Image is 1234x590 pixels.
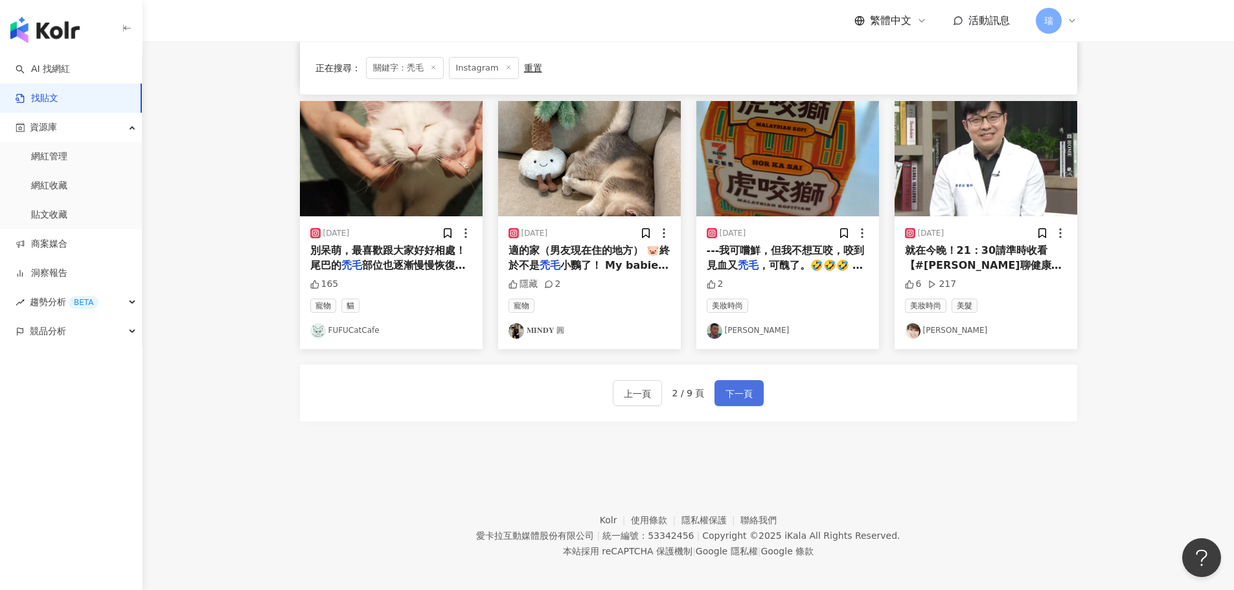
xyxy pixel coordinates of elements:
[707,323,869,339] a: KOL Avatar[PERSON_NAME]
[31,179,67,192] a: 網紅收藏
[300,101,483,216] img: post-image
[498,101,681,216] img: post-image
[1182,538,1221,577] iframe: Help Scout Beacon - Open
[740,515,777,525] a: 聯絡我們
[563,543,814,559] span: 本站採用 reCAPTCHA 保護機制
[702,530,900,541] div: Copyright © 2025 All Rights Reserved.
[310,259,466,286] span: 部位也逐漸慢慢恢復正常 期待白龍變
[69,296,98,309] div: BETA
[696,101,879,216] img: post-image
[738,259,759,271] mark: 禿毛
[968,14,1010,27] span: 活動訊息
[784,530,806,541] a: iKala
[476,530,594,541] div: 愛卡拉互動媒體股份有限公司
[707,278,724,291] div: 2
[366,57,444,79] span: 關鍵字：禿毛
[760,546,814,556] a: Google 條款
[508,323,670,339] a: KOL Avatar𝐌𝐈𝐍𝐃𝐘 圓
[310,278,339,291] div: 165
[707,259,863,286] span: ，可醜了。🤣🤣🤣 另外，有些人
[30,288,98,317] span: 趨勢分析
[905,323,1067,339] a: KOL Avatar[PERSON_NAME]
[310,244,466,271] span: 別呆萌，最喜歡跟大家好好相處！ 尾巴的
[31,209,67,221] a: 貼文收藏
[597,530,600,541] span: |
[521,228,548,239] div: [DATE]
[707,323,722,339] img: KOL Avatar
[692,546,696,556] span: |
[696,530,700,541] span: |
[10,17,80,43] img: logo
[449,57,519,79] span: Instagram
[310,299,336,313] span: 寵物
[30,317,66,346] span: 競品分析
[714,380,764,406] button: 下一頁
[720,228,746,239] div: [DATE]
[928,278,956,291] div: 217
[16,63,70,76] a: searchAI 找網紅
[672,388,705,398] span: 2 / 9 頁
[952,299,977,313] span: 美髮
[508,278,538,291] div: 隱藏
[310,323,326,339] img: KOL Avatar
[508,323,524,339] img: KOL Avatar
[696,546,758,556] a: Google 隱私權
[681,515,741,525] a: 隱私權保護
[905,278,922,291] div: 6
[1044,14,1053,28] span: 瑞
[341,259,362,271] mark: 禿毛
[870,14,911,28] span: 繁體中文
[323,228,350,239] div: [DATE]
[508,259,669,286] span: 小鸚了！ My babies :
[624,386,651,402] span: 上一頁
[16,267,67,280] a: 洞察報告
[905,323,920,339] img: KOL Avatar
[508,299,534,313] span: 寵物
[707,244,865,271] span: ---我可嚐鮮，但我不想互咬，咬到見血又
[30,113,57,142] span: 資源庫
[31,150,67,163] a: 網紅管理
[600,515,631,525] a: Kolr
[544,278,561,291] div: 2
[918,228,944,239] div: [DATE]
[602,530,694,541] div: 統一編號：53342456
[726,386,753,402] span: 下一頁
[524,63,542,73] div: 重置
[315,63,361,73] span: 正在搜尋 ：
[310,323,472,339] a: KOL AvatarFUFUCatCafe
[613,380,662,406] button: 上一頁
[16,298,25,307] span: rise
[707,299,748,313] span: 美妝時尚
[16,238,67,251] a: 商案媒合
[758,546,761,556] span: |
[905,299,946,313] span: 美妝時尚
[16,92,58,105] a: 找貼文
[631,515,681,525] a: 使用條款
[540,259,560,271] mark: 禿毛
[895,101,1077,216] img: post-image
[341,299,360,313] span: 貓
[905,244,1066,547] span: 就在今晚！21：30請準時收看 【#[PERSON_NAME]聊健康】白髮「逆轉黑」係金ㄟ！掉髮比喪偶還悲傷！到底為什麼會有白髮？台灣髮王皮膚專科醫[PERSON_NAME]揭密｜主持人[PER...
[508,244,670,271] span: 適的家（男友現在住的地方） 🐷終於不是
